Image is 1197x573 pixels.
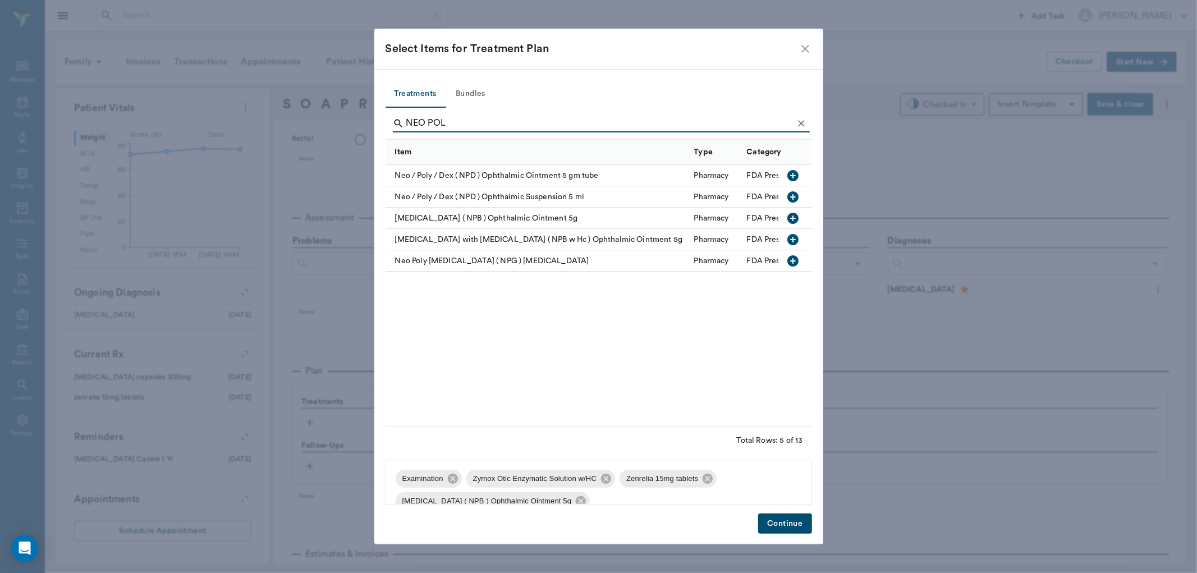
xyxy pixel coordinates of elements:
div: Type [694,136,713,168]
div: Item [395,136,412,168]
button: Treatments [386,81,446,108]
div: Neo / Poly / Dex ( NPD ) Ophthalmic Suspension 5 ml [386,186,689,208]
div: Type [689,140,741,165]
div: Pharmacy [694,255,729,267]
div: Neo / Poly / Dex ( NPD ) Ophthalmic Ointment 5 gm tube [386,165,689,186]
div: FDA Prescription Meds, Pill, Cap, Liquid, Etc. [747,255,909,267]
button: Clear [793,115,810,132]
div: Pharmacy [694,234,729,245]
button: Continue [758,514,811,534]
div: Total Rows: 5 of 13 [737,435,803,446]
div: Pharmacy [694,191,729,203]
div: [MEDICAL_DATA] with [MEDICAL_DATA] ( NPB w Hc ) Ophthalmic Ointment 5g [386,229,689,250]
div: [MEDICAL_DATA] ( NPB ) Ophthalmic Ointment 5g [396,492,590,510]
span: [MEDICAL_DATA] ( NPB ) Ophthalmic Ointment 5g [396,496,579,507]
div: FDA Prescription Meds, Pill, Cap, Liquid, Etc. [747,191,909,203]
span: Examination [396,473,450,484]
div: FDA Prescription Meds, Pill, Cap, Liquid, Etc. [747,170,909,181]
div: FDA Prescription Meds, Pill, Cap, Liquid, Etc. [747,234,909,245]
div: Category [741,140,952,165]
div: Zymox Otic Enzymatic Solution w/HC [466,470,615,488]
div: Pharmacy [694,170,729,181]
div: Select Items for Treatment Plan [386,40,799,58]
div: Zenrelia 15mg tablets [620,470,717,488]
span: Zenrelia 15mg tablets [620,473,705,484]
button: close [799,42,812,56]
div: Examination [396,470,462,488]
div: Category [747,136,782,168]
button: Bundles [446,81,496,108]
div: Search [393,114,810,135]
div: [MEDICAL_DATA] ( NPB ) Ophthalmic Ointment 5g [386,208,689,229]
div: FDA Prescription Meds, Pill, Cap, Liquid, Etc. [747,213,909,224]
div: Neo Poly [MEDICAL_DATA] ( NPG ) [MEDICAL_DATA] [386,250,689,272]
div: Open Intercom Messenger [11,535,38,562]
div: Pharmacy [694,213,729,224]
input: Find a treatment [406,114,793,132]
span: Zymox Otic Enzymatic Solution w/HC [466,473,603,484]
div: Item [386,140,689,165]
